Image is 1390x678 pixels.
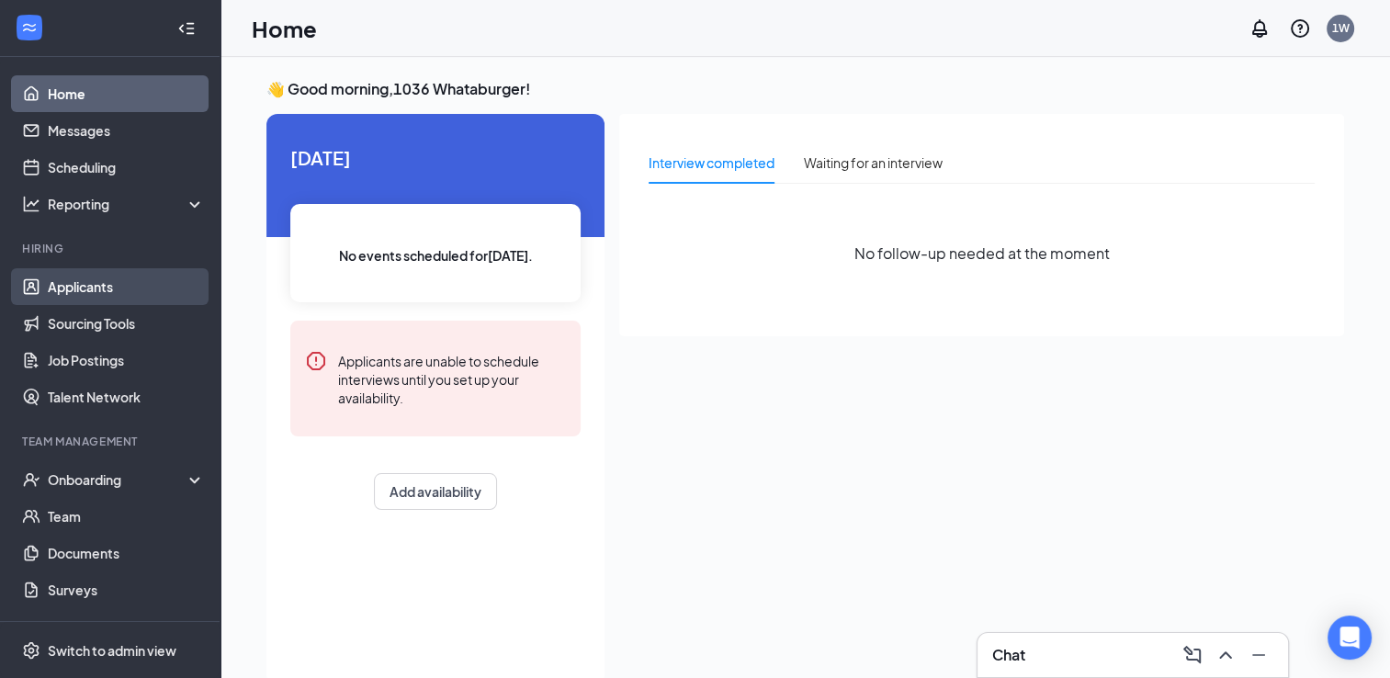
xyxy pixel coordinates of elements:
svg: Error [305,350,327,372]
div: Switch to admin view [48,641,176,660]
a: Messages [48,112,205,149]
div: Applicants are unable to schedule interviews until you set up your availability. [338,350,566,407]
h3: 👋 Good morning, 1036 Whataburger ! [266,79,1344,99]
button: ComposeMessage [1178,640,1207,670]
a: Home [48,75,205,112]
svg: WorkstreamLogo [20,18,39,37]
button: Minimize [1244,640,1273,670]
svg: Notifications [1249,17,1271,40]
a: Surveys [48,571,205,608]
button: Add availability [374,473,497,510]
a: Job Postings [48,342,205,379]
div: Open Intercom Messenger [1328,616,1372,660]
div: Reporting [48,195,206,213]
h3: Chat [992,645,1025,665]
a: Scheduling [48,149,205,186]
span: No events scheduled for [DATE] . [339,245,533,266]
svg: Minimize [1248,644,1270,666]
svg: QuestionInfo [1289,17,1311,40]
div: Interview completed [649,153,774,173]
svg: ComposeMessage [1181,644,1204,666]
h1: Home [252,13,317,44]
div: 1W [1332,20,1350,36]
span: [DATE] [290,143,581,172]
button: ChevronUp [1211,640,1240,670]
svg: Settings [22,641,40,660]
svg: Analysis [22,195,40,213]
a: Talent Network [48,379,205,415]
span: No follow-up needed at the moment [854,242,1110,265]
div: Waiting for an interview [804,153,943,173]
a: Team [48,498,205,535]
a: Applicants [48,268,205,305]
div: Hiring [22,241,201,256]
svg: UserCheck [22,470,40,489]
svg: ChevronUp [1215,644,1237,666]
svg: Collapse [177,19,196,38]
div: Team Management [22,434,201,449]
a: Sourcing Tools [48,305,205,342]
a: Documents [48,535,205,571]
div: Onboarding [48,470,189,489]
